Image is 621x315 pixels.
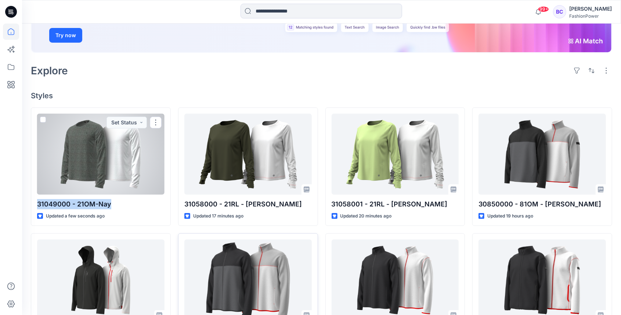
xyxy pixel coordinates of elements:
[31,91,612,100] h4: Styles
[37,114,165,195] a: 31049000 - 21OM-Nay
[31,65,68,77] h2: Explore
[553,5,566,18] div: BC
[487,212,533,220] p: Updated 19 hours ago
[479,199,606,209] p: 30850000 - 81OM - [PERSON_NAME]
[569,4,612,13] div: [PERSON_NAME]
[46,212,105,220] p: Updated a few seconds ago
[479,114,606,195] a: 30850000 - 81OM - Spencer
[184,114,312,195] a: 31058000 - 21RL - Ravita
[184,199,312,209] p: 31058000 - 21RL - [PERSON_NAME]
[37,199,165,209] p: 31049000 - 21OM-Nay
[569,13,612,19] div: FashionPower
[49,28,82,43] button: Try now
[538,6,549,12] span: 99+
[332,199,459,209] p: 31058001 - 21RL - [PERSON_NAME]
[340,212,392,220] p: Updated 20 minutes ago
[332,114,459,195] a: 31058001 - 21RL - Ravita
[193,212,243,220] p: Updated 17 minutes ago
